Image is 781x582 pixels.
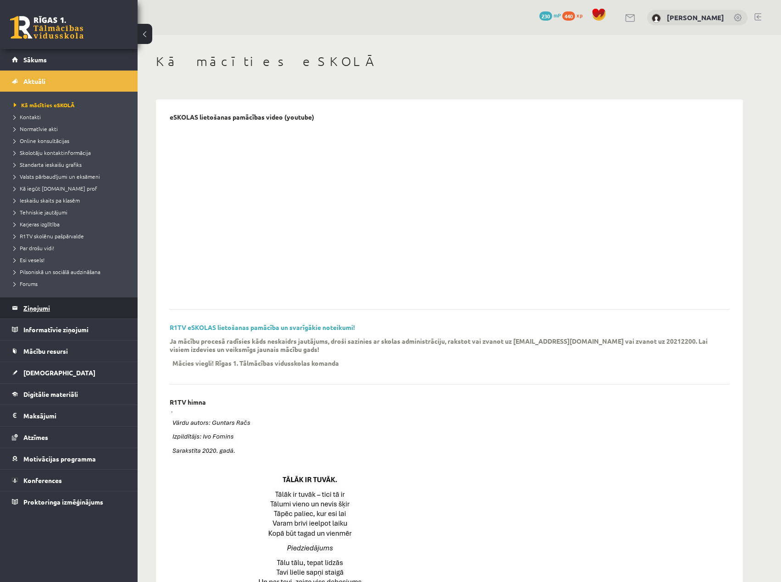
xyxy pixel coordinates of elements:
[12,405,126,426] a: Maksājumi
[14,244,128,252] a: Par drošu vidi!
[12,427,126,448] a: Atzīmes
[23,319,126,340] legend: Informatīvie ziņojumi
[14,149,91,156] span: Skolotāju kontaktinformācija
[12,448,126,469] a: Motivācijas programma
[23,77,45,85] span: Aktuāli
[23,476,62,484] span: Konferences
[14,161,82,168] span: Standarta ieskaišu grafiks
[14,101,128,109] a: Kā mācīties eSKOLĀ
[172,359,214,367] p: Mācies viegli!
[170,323,355,331] a: R1TV eSKOLAS lietošanas pamācība un svarīgākie noteikumi!
[170,398,206,406] p: R1TV himna
[23,55,47,64] span: Sākums
[14,268,128,276] a: Pilsoniskā un sociālā audzināšana
[12,491,126,512] a: Proktoringa izmēģinājums
[14,256,128,264] a: Esi vesels!
[14,196,128,204] a: Ieskaišu skaits pa klasēm
[12,384,126,405] a: Digitālie materiāli
[14,137,128,145] a: Online konsultācijas
[12,319,126,340] a: Informatīvie ziņojumi
[12,297,126,318] a: Ziņojumi
[12,71,126,92] a: Aktuāli
[156,54,743,69] h1: Kā mācīties eSKOLĀ
[12,470,126,491] a: Konferences
[539,11,552,21] span: 230
[14,184,128,192] a: Kā iegūt [DOMAIN_NAME] prof
[562,11,575,21] span: 440
[12,49,126,70] a: Sākums
[23,297,126,318] legend: Ziņojumi
[14,160,128,169] a: Standarta ieskaišu grafiks
[14,125,58,132] span: Normatīvie akti
[14,137,69,144] span: Online konsultācijas
[12,362,126,383] a: [DEMOGRAPHIC_DATA]
[12,340,126,362] a: Mācību resursi
[14,232,84,240] span: R1TV skolēnu pašpārvalde
[14,185,97,192] span: Kā iegūt [DOMAIN_NAME] prof
[215,359,339,367] p: Rīgas 1. Tālmācības vidusskolas komanda
[14,280,128,288] a: Forums
[23,498,103,506] span: Proktoringa izmēģinājums
[14,244,54,252] span: Par drošu vidi!
[14,256,44,264] span: Esi vesels!
[23,368,95,377] span: [DEMOGRAPHIC_DATA]
[14,172,128,181] a: Valsts pārbaudījumi un eksāmeni
[14,220,60,228] span: Karjeras izglītība
[652,14,661,23] img: Mārtiņš Kasparinskis
[14,232,128,240] a: R1TV skolēnu pašpārvalde
[23,347,68,355] span: Mācību resursi
[14,113,128,121] a: Kontakti
[14,209,67,216] span: Tehniskie jautājumi
[576,11,582,19] span: xp
[667,13,724,22] a: [PERSON_NAME]
[14,113,41,121] span: Kontakti
[14,125,128,133] a: Normatīvie akti
[10,16,83,39] a: Rīgas 1. Tālmācības vidusskola
[554,11,561,19] span: mP
[539,11,561,19] a: 230 mP
[170,337,715,353] p: Ja mācību procesā radīsies kāds neskaidrs jautājums, droši sazinies ar skolas administrāciju, rak...
[23,390,78,398] span: Digitālie materiāli
[14,268,100,275] span: Pilsoniskā un sociālā audzināšana
[14,280,38,287] span: Forums
[170,113,314,121] p: eSKOLAS lietošanas pamācības video (youtube)
[14,148,128,157] a: Skolotāju kontaktinformācija
[23,433,48,441] span: Atzīmes
[14,101,75,109] span: Kā mācīties eSKOLĀ
[23,405,126,426] legend: Maksājumi
[14,220,128,228] a: Karjeras izglītība
[23,455,96,463] span: Motivācijas programma
[14,197,80,204] span: Ieskaišu skaits pa klasēm
[14,173,100,180] span: Valsts pārbaudījumi un eksāmeni
[562,11,587,19] a: 440 xp
[14,208,128,216] a: Tehniskie jautājumi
